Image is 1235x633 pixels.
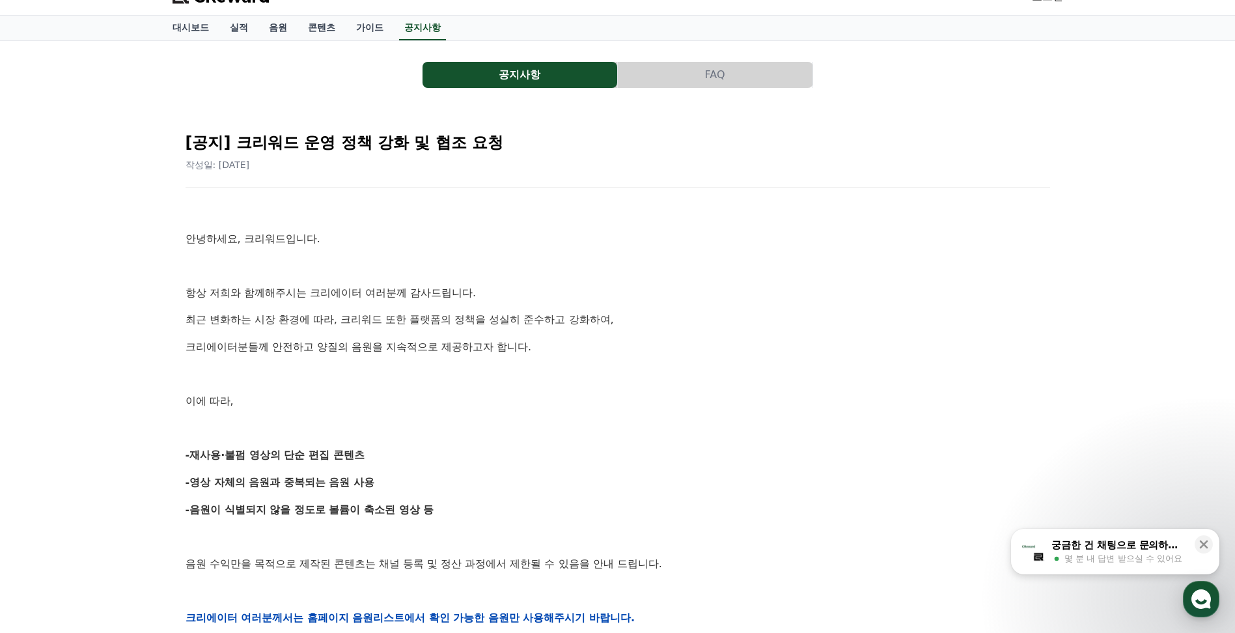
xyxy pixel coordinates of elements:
strong: -음원이 식별되지 않을 정도로 볼륨이 축소된 영상 등 [186,503,434,516]
span: 작성일: [DATE] [186,160,250,170]
h2: [공지] 크리워드 운영 정책 강화 및 협조 요청 [186,132,1050,153]
a: 설정 [168,413,250,445]
a: 대화 [86,413,168,445]
p: 안녕하세요, 크리워드입니다. [186,231,1050,247]
a: 대시보드 [162,16,219,40]
strong: -재사용·불펌 영상의 단순 편집 콘텐츠 [186,449,365,461]
p: 항상 저희와 함께해주시는 크리에이터 여러분께 감사드립니다. [186,285,1050,302]
p: 이에 따라, [186,393,1050,410]
a: 음원 [258,16,298,40]
a: 실적 [219,16,258,40]
a: 공지사항 [399,16,446,40]
p: 크리에이터분들께 안전하고 양질의 음원을 지속적으로 제공하고자 합니다. [186,339,1050,356]
p: 최근 변화하는 시장 환경에 따라, 크리워드 또한 플랫폼의 정책을 성실히 준수하고 강화하여, [186,311,1050,328]
button: FAQ [618,62,812,88]
button: 공지사항 [423,62,617,88]
strong: 크리에이터 여러분께서는 홈페이지 음원리스트에서 확인 가능한 음원만 사용해주시기 바랍니다. [186,612,635,624]
span: 설정 [201,432,217,443]
a: 공지사항 [423,62,618,88]
a: 홈 [4,413,86,445]
p: 음원 수익만을 목적으로 제작된 콘텐츠는 채널 등록 및 정산 과정에서 제한될 수 있음을 안내 드립니다. [186,556,1050,572]
a: 가이드 [346,16,394,40]
span: 대화 [119,433,135,443]
strong: -영상 자체의 음원과 중복되는 음원 사용 [186,476,375,488]
span: 홈 [41,432,49,443]
a: 콘텐츠 [298,16,346,40]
